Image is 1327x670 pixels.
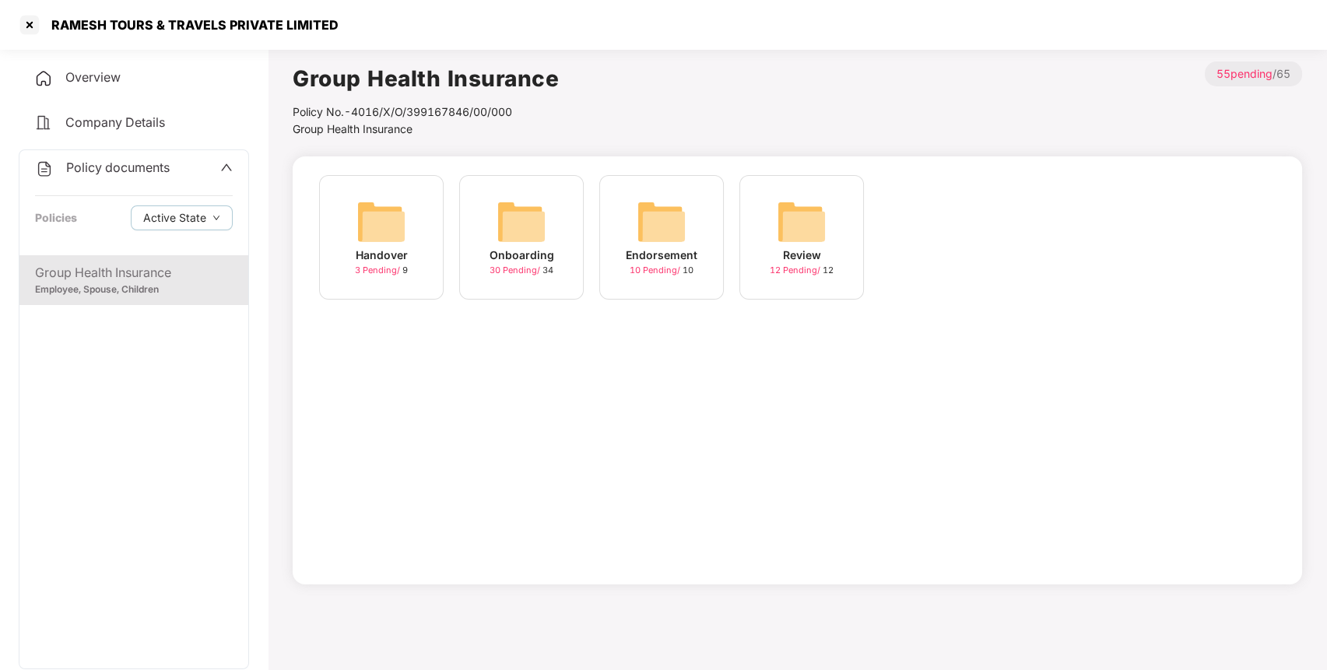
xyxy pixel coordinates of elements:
span: 3 Pending / [355,265,402,275]
div: Onboarding [490,247,554,264]
div: Employee, Spouse, Children [35,282,233,297]
span: Group Health Insurance [293,122,412,135]
button: Active Statedown [131,205,233,230]
span: Company Details [65,114,165,130]
span: 12 Pending / [770,265,823,275]
div: Handover [356,247,408,264]
div: Policies [35,209,77,226]
span: Active State [143,209,206,226]
div: Endorsement [626,247,697,264]
span: 30 Pending / [490,265,542,275]
span: 10 Pending / [630,265,683,275]
div: 34 [490,264,553,277]
div: Review [783,247,821,264]
img: svg+xml;base64,PHN2ZyB4bWxucz0iaHR0cDovL3d3dy53My5vcmcvMjAwMC9zdmciIHdpZHRoPSIyNCIgaGVpZ2h0PSIyNC... [34,69,53,88]
p: / 65 [1205,61,1302,86]
span: Policy documents [66,160,170,175]
span: 55 pending [1216,67,1273,80]
div: 9 [355,264,408,277]
img: svg+xml;base64,PHN2ZyB4bWxucz0iaHR0cDovL3d3dy53My5vcmcvMjAwMC9zdmciIHdpZHRoPSIyNCIgaGVpZ2h0PSIyNC... [34,114,53,132]
div: Policy No.- 4016/X/O/399167846/00/000 [293,103,559,121]
img: svg+xml;base64,PHN2ZyB4bWxucz0iaHR0cDovL3d3dy53My5vcmcvMjAwMC9zdmciIHdpZHRoPSI2NCIgaGVpZ2h0PSI2NC... [356,197,406,247]
div: RAMESH TOURS & TRAVELS PRIVATE LIMITED [42,17,339,33]
span: down [212,214,220,223]
img: svg+xml;base64,PHN2ZyB4bWxucz0iaHR0cDovL3d3dy53My5vcmcvMjAwMC9zdmciIHdpZHRoPSI2NCIgaGVpZ2h0PSI2NC... [497,197,546,247]
div: 12 [770,264,834,277]
span: Overview [65,69,121,85]
img: svg+xml;base64,PHN2ZyB4bWxucz0iaHR0cDovL3d3dy53My5vcmcvMjAwMC9zdmciIHdpZHRoPSI2NCIgaGVpZ2h0PSI2NC... [637,197,686,247]
span: up [220,161,233,174]
img: svg+xml;base64,PHN2ZyB4bWxucz0iaHR0cDovL3d3dy53My5vcmcvMjAwMC9zdmciIHdpZHRoPSI2NCIgaGVpZ2h0PSI2NC... [777,197,827,247]
div: Group Health Insurance [35,263,233,282]
h1: Group Health Insurance [293,61,559,96]
div: 10 [630,264,693,277]
img: svg+xml;base64,PHN2ZyB4bWxucz0iaHR0cDovL3d3dy53My5vcmcvMjAwMC9zdmciIHdpZHRoPSIyNCIgaGVpZ2h0PSIyNC... [35,160,54,178]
